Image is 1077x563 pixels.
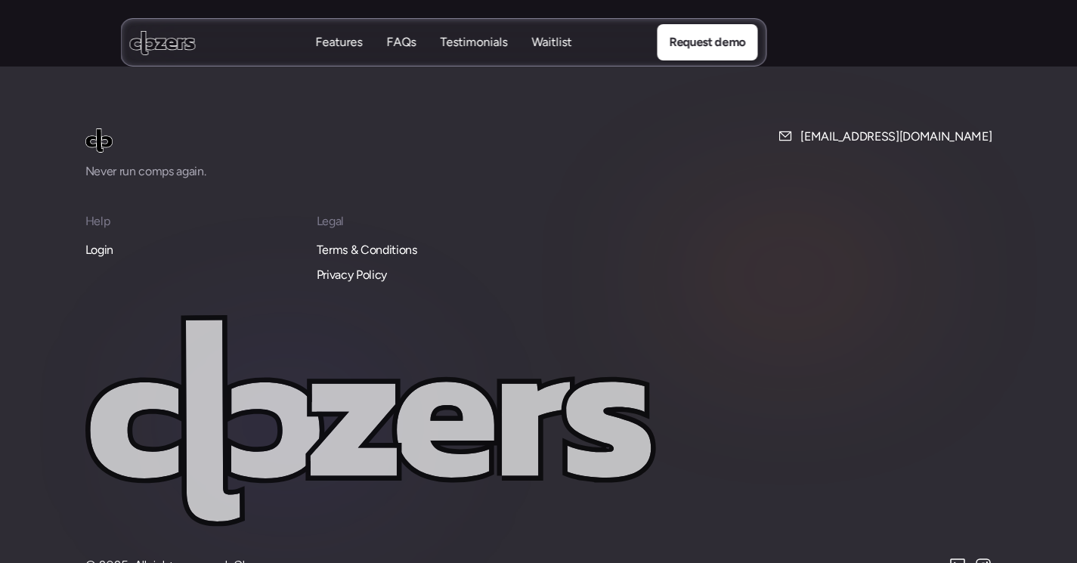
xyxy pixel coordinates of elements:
p: FAQs [386,34,416,51]
a: Terms & Conditions [317,240,417,260]
a: FeaturesFeatures [315,34,362,51]
p: Never run comps again. [85,162,297,181]
p: FAQs [386,51,416,67]
p: Waitlist [531,34,571,51]
p: Legal [317,212,530,231]
a: Request demo [657,24,757,60]
p: Features [315,51,362,67]
p: Help [85,212,299,231]
a: Login [85,240,113,260]
a: WaitlistWaitlist [531,34,571,51]
a: Privacy Policy [317,265,388,285]
p: Features [315,34,362,51]
p: Testimonials [440,34,507,51]
p: Waitlist [531,51,571,67]
p: [EMAIL_ADDRESS][DOMAIN_NAME] [800,127,992,147]
p: Request demo [669,32,745,52]
a: TestimonialsTestimonials [440,34,507,51]
p: Testimonials [440,51,507,67]
a: FAQsFAQs [386,34,416,51]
